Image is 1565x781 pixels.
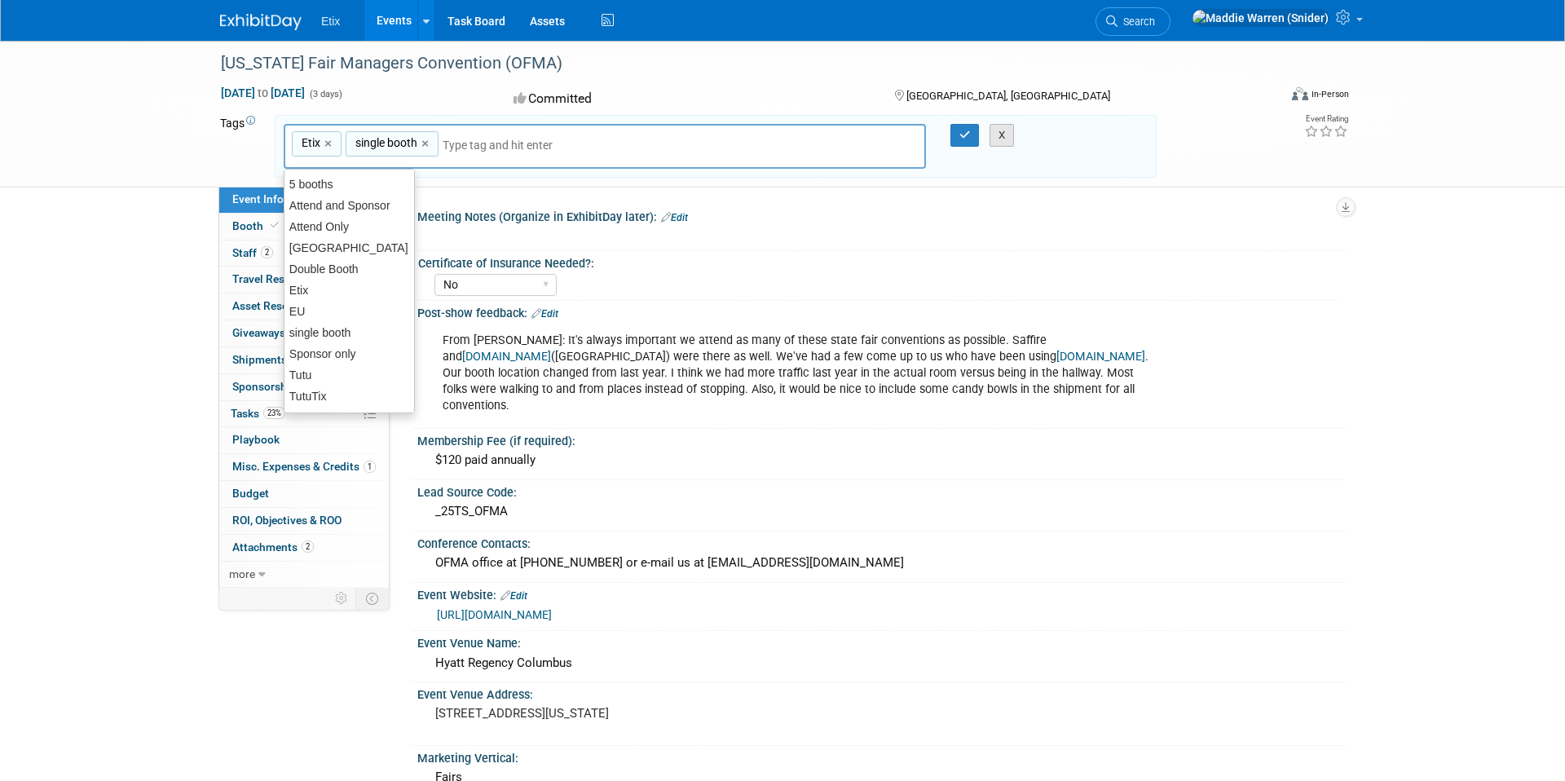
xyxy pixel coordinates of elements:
[284,237,414,258] div: [GEOGRAPHIC_DATA]
[284,280,414,301] div: Etix
[417,746,1345,766] div: Marketing Vertical:
[462,350,551,364] a: [DOMAIN_NAME]
[906,90,1110,102] span: [GEOGRAPHIC_DATA], [GEOGRAPHIC_DATA]
[232,326,285,339] span: Giveaways
[219,214,389,240] a: Booth
[417,205,1345,226] div: Meeting Notes (Organize in ExhibitDay later):
[232,460,376,473] span: Misc. Expenses & Credits
[661,212,688,223] a: Edit
[328,588,356,609] td: Personalize Event Tab Strip
[284,174,414,195] div: 5 booths
[219,187,389,213] a: Event Information
[417,583,1345,604] div: Event Website:
[430,499,1333,524] div: _25TS_OFMA
[431,324,1166,422] div: From [PERSON_NAME]: It's always important we attend as many of these state fair conventions as po...
[284,301,414,322] div: EU
[231,407,285,420] span: Tasks
[324,135,335,153] a: ×
[232,246,273,259] span: Staff
[219,293,389,320] a: Asset Reservations
[418,251,1338,271] div: Certificate of Insurance Needed?:
[417,480,1345,501] div: Lead Source Code:
[219,508,389,534] a: ROI, Objectives & ROO
[261,246,273,258] span: 2
[219,562,389,588] a: more
[417,301,1345,322] div: Post-show feedback:
[284,258,414,280] div: Double Booth
[1056,350,1145,364] a: [DOMAIN_NAME]
[232,272,332,285] span: Travel Reservations
[1292,87,1308,100] img: Format-Inperson.png
[421,135,432,153] a: ×
[220,86,306,100] span: [DATE] [DATE]
[219,374,389,400] a: Sponsorships
[298,135,320,151] span: Etix
[219,401,389,427] a: Tasks23%
[219,427,389,453] a: Playbook
[284,195,414,216] div: Attend and Sponsor
[263,407,285,419] span: 23%
[284,386,414,407] div: TutuTix
[509,85,869,113] div: Committed
[215,49,1253,78] div: [US_STATE] Fair Managers Convention (OFMA)
[321,15,340,28] span: Etix
[220,14,302,30] img: ExhibitDay
[219,454,389,480] a: Misc. Expenses & Credits1
[417,429,1345,449] div: Membership Fee (if required):
[417,631,1345,651] div: Event Venue Name:
[229,567,255,580] span: more
[1192,9,1329,27] img: Maddie Warren (Snider)
[531,308,558,320] a: Edit
[990,124,1015,147] button: X
[232,487,269,500] span: Budget
[220,115,260,178] td: Tags
[232,541,314,554] span: Attachments
[1304,115,1348,123] div: Event Rating
[219,535,389,561] a: Attachments2
[443,137,573,153] input: Type tag and hit enter
[284,322,414,343] div: single booth
[232,353,287,366] span: Shipments
[232,380,302,393] span: Sponsorships
[435,706,786,721] pre: [STREET_ADDRESS][US_STATE]
[284,407,414,428] div: virtual
[232,192,324,205] span: Event Information
[1181,85,1349,109] div: Event Format
[284,343,414,364] div: Sponsor only
[232,433,280,446] span: Playbook
[352,135,417,151] span: single booth
[356,588,390,609] td: Toggle Event Tabs
[271,221,279,230] i: Booth reservation complete
[500,590,527,602] a: Edit
[364,461,376,473] span: 1
[302,541,314,553] span: 2
[219,267,389,293] a: Travel Reservations
[430,550,1333,576] div: OFMA office at [PHONE_NUMBER] or e-mail us at [EMAIL_ADDRESS][DOMAIN_NAME]
[219,481,389,507] a: Budget
[232,299,329,312] span: Asset Reservations
[284,216,414,237] div: Attend Only
[437,608,552,621] a: [URL][DOMAIN_NAME]
[232,514,342,527] span: ROI, Objectives & ROO
[219,240,389,267] a: Staff2
[1118,15,1155,28] span: Search
[219,347,389,373] a: Shipments
[255,86,271,99] span: to
[430,448,1333,473] div: $120 paid annually
[284,364,414,386] div: Tutu
[1311,88,1349,100] div: In-Person
[219,320,389,346] a: Giveaways
[417,682,1345,703] div: Event Venue Address:
[430,651,1333,676] div: Hyatt Regency Columbus
[232,219,282,232] span: Booth
[308,89,342,99] span: (3 days)
[417,532,1345,552] div: Conference Contacts:
[1095,7,1170,36] a: Search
